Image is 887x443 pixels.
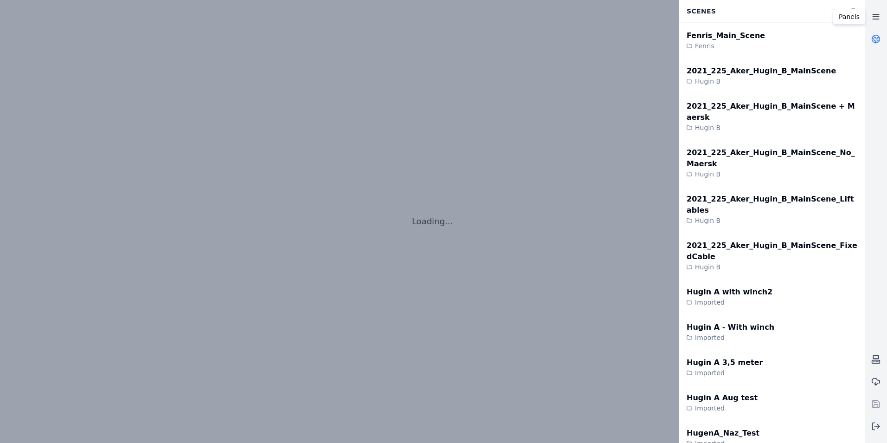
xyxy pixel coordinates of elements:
div: Hugin A with winch2 [687,287,772,298]
div: Hugin B [687,169,857,179]
div: Fenris_Main_Scene [687,30,765,41]
div: Hugin A Aug test [687,392,758,404]
div: Imported [687,333,774,342]
div: Hugin B [687,123,857,132]
div: Hugin B [687,77,836,86]
div: Hugin A - With winch [687,322,774,333]
div: HugenA_Naz_Test [687,428,759,439]
div: Hugin B [687,216,857,225]
div: Hugin B [687,262,857,272]
div: Scenes [681,2,844,20]
div: 2021_225_Aker_Hugin_B_MainScene_No_Maersk [687,147,857,169]
div: Imported [687,368,763,378]
p: Panels [839,12,860,21]
div: Hugin A 3,5 meter [687,357,763,368]
div: 2021_225_Aker_Hugin_B_MainScene_Liftables [687,194,857,216]
div: Fenris [687,41,765,51]
div: Imported [687,404,758,413]
div: Imported [687,298,772,307]
div: 2021_225_Aker_Hugin_B_MainScene_FixedCable [687,240,857,262]
div: 2021_225_Aker_Hugin_B_MainScene [687,65,836,77]
p: Loading... [412,215,453,228]
div: 2021_225_Aker_Hugin_B_MainScene + Maersk [687,101,857,123]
